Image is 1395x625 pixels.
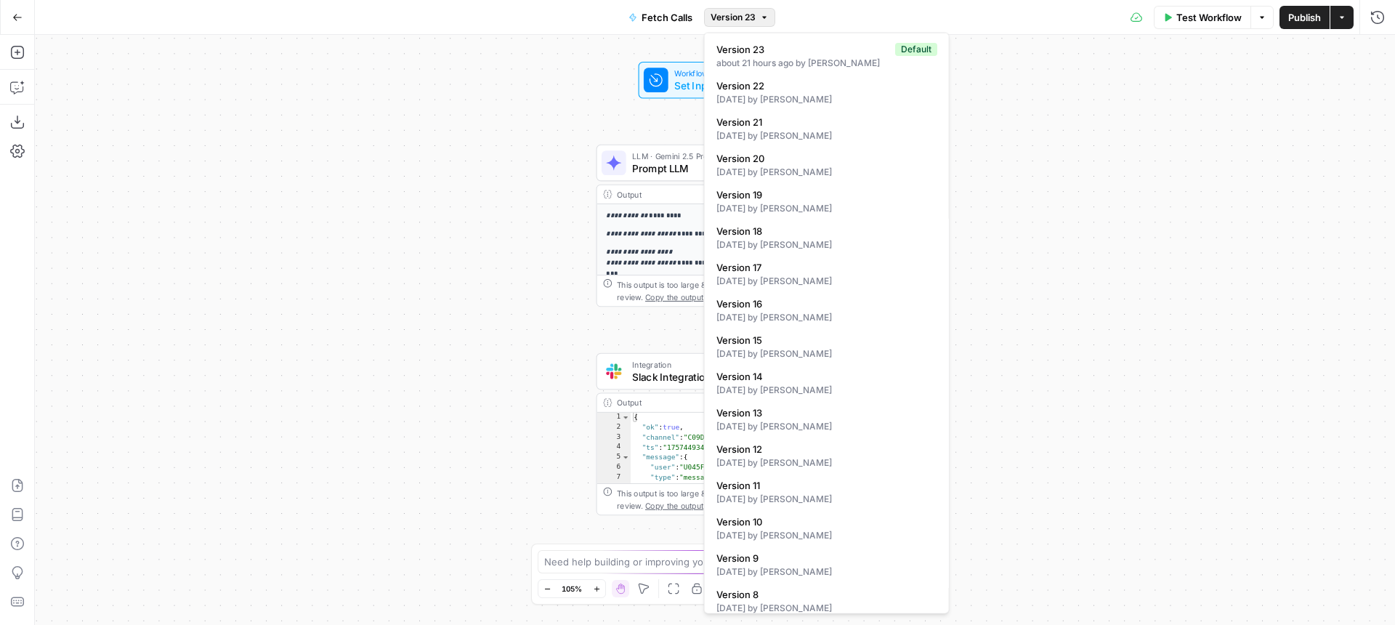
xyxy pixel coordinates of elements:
div: Output [617,397,810,409]
span: Version 9 [716,551,931,565]
div: IntegrationSlack IntegrationStep 9Output{ "ok":true, "channel":"C09DA77JG67", "ts":"1757449340.87... [597,353,834,516]
button: Version 23 [704,8,775,27]
span: Version 23 [711,11,756,24]
div: Default [895,43,937,56]
div: [DATE] by [PERSON_NAME] [716,529,937,542]
span: Version 18 [716,224,931,238]
div: 8 [597,483,631,493]
span: Fetch Calls [642,10,692,25]
div: Output [617,188,810,201]
span: Prompt LLM [632,161,788,176]
div: 6 [597,462,631,472]
div: [DATE] by [PERSON_NAME] [716,565,937,578]
div: [DATE] by [PERSON_NAME] [716,311,937,324]
div: [DATE] by [PERSON_NAME] [716,347,937,360]
span: Copy the output [645,501,703,510]
div: 1 [597,413,631,423]
div: [DATE] by [PERSON_NAME] [716,129,937,142]
span: Copy the output [645,292,703,302]
div: [DATE] by [PERSON_NAME] [716,93,937,106]
div: [DATE] by [PERSON_NAME] [716,456,937,469]
div: WorkflowSet InputsInputs [597,62,834,99]
span: Slack Integration [632,369,791,384]
div: This output is too large & has been abbreviated for review. to view the full content. [617,487,827,512]
div: [DATE] by [PERSON_NAME] [716,166,937,179]
div: 5 [597,453,631,463]
span: Version 10 [716,515,931,529]
button: Fetch Calls [620,6,701,29]
span: Version 15 [716,333,931,347]
div: 3 [597,432,631,443]
div: [DATE] by [PERSON_NAME] [716,493,937,506]
span: LLM · Gemini 2.5 Pro [632,150,788,162]
div: [DATE] by [PERSON_NAME] [716,384,937,397]
div: [DATE] by [PERSON_NAME] [716,420,937,433]
span: Version 21 [716,115,931,129]
div: [DATE] by [PERSON_NAME] [716,275,937,288]
span: Version 19 [716,187,931,202]
span: Test Workflow [1176,10,1242,25]
span: Version 16 [716,297,931,311]
span: Workflow [674,67,750,79]
span: Integration [632,358,791,371]
div: 2 [597,423,631,433]
span: Version 13 [716,406,931,420]
div: [DATE] by [PERSON_NAME] [716,202,937,215]
span: Version 8 [716,587,931,602]
span: Version 23 [716,42,889,57]
span: Version 17 [716,260,931,275]
span: Toggle code folding, rows 1 through 13 [621,413,630,423]
span: Toggle code folding, rows 5 through 12 [621,453,630,463]
span: Version 14 [716,369,931,384]
button: Publish [1279,6,1330,29]
div: 7 [597,472,631,483]
div: Version 23 [704,33,950,614]
span: Version 11 [716,478,931,493]
span: Version 20 [716,151,931,166]
div: about 21 hours ago by [PERSON_NAME] [716,57,937,70]
span: Publish [1288,10,1321,25]
div: [DATE] by [PERSON_NAME] [716,602,937,615]
img: Slack-mark-RGB.png [606,363,621,379]
div: This output is too large & has been abbreviated for review. to view the full content. [617,278,827,303]
span: Version 12 [716,442,931,456]
span: Set Inputs [674,78,750,93]
div: [DATE] by [PERSON_NAME] [716,238,937,251]
span: Version 22 [716,78,931,93]
button: Test Workflow [1154,6,1250,29]
div: 4 [597,443,631,453]
span: 105% [562,583,582,594]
